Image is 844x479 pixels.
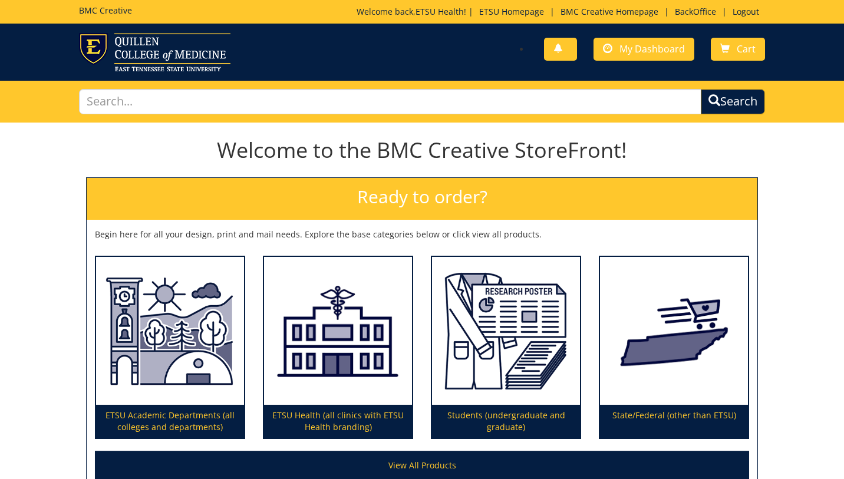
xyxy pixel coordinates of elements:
[96,257,244,438] a: ETSU Academic Departments (all colleges and departments)
[432,257,580,405] img: Students (undergraduate and graduate)
[264,405,412,438] p: ETSU Health (all clinics with ETSU Health branding)
[79,33,230,71] img: ETSU logo
[86,138,758,162] h1: Welcome to the BMC Creative StoreFront!
[96,405,244,438] p: ETSU Academic Departments (all colleges and departments)
[264,257,412,405] img: ETSU Health (all clinics with ETSU Health branding)
[619,42,685,55] span: My Dashboard
[79,89,701,114] input: Search...
[87,178,757,220] h2: Ready to order?
[737,42,756,55] span: Cart
[600,257,748,438] a: State/Federal (other than ETSU)
[473,6,550,17] a: ETSU Homepage
[711,38,765,61] a: Cart
[357,6,765,18] p: Welcome back, ! | | | |
[727,6,765,17] a: Logout
[669,6,722,17] a: BackOffice
[96,257,244,405] img: ETSU Academic Departments (all colleges and departments)
[416,6,464,17] a: ETSU Health
[600,257,748,405] img: State/Federal (other than ETSU)
[432,405,580,438] p: Students (undergraduate and graduate)
[555,6,664,17] a: BMC Creative Homepage
[79,6,132,15] h5: BMC Creative
[432,257,580,438] a: Students (undergraduate and graduate)
[95,229,749,240] p: Begin here for all your design, print and mail needs. Explore the base categories below or click ...
[600,405,748,438] p: State/Federal (other than ETSU)
[701,89,765,114] button: Search
[594,38,694,61] a: My Dashboard
[264,257,412,438] a: ETSU Health (all clinics with ETSU Health branding)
